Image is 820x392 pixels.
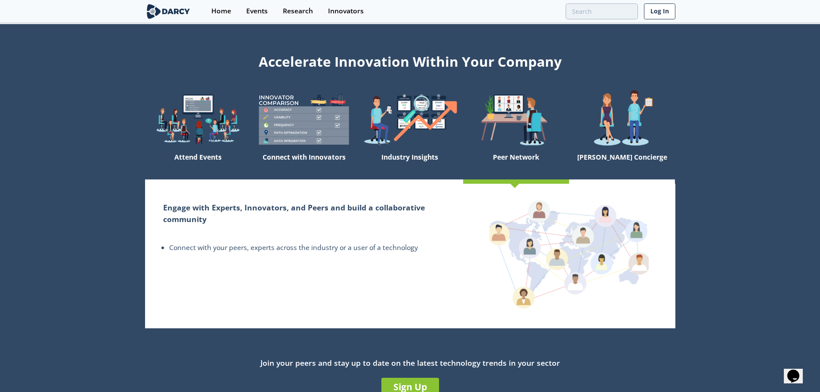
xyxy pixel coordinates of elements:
[357,90,463,149] img: welcome-find-a12191a34a96034fcac36f4ff4d37733.png
[566,3,638,19] input: Advanced Search
[569,90,675,149] img: welcome-concierge-wide-20dccca83e9cbdbb601deee24fb8df72.png
[328,8,364,15] div: Innovators
[569,149,675,179] div: [PERSON_NAME] Concierge
[251,149,357,179] div: Connect with Innovators
[463,90,569,149] img: welcome-attend-b816887fc24c32c29d1763c6e0ddb6e6.png
[489,199,649,309] img: peer-network-4b24cf0a691af4c61cae572e598c8d44.png
[246,8,268,15] div: Events
[463,149,569,179] div: Peer Network
[163,202,445,225] h2: Engage with Experts, Innovators, and Peers and build a collaborative community
[145,48,675,71] div: Accelerate Innovation Within Your Company
[251,90,357,149] img: welcome-compare-1b687586299da8f117b7ac84fd957760.png
[784,358,811,383] iframe: chat widget
[145,149,251,179] div: Attend Events
[283,8,313,15] div: Research
[357,149,463,179] div: Industry Insights
[644,3,675,19] a: Log In
[169,243,445,253] li: Connect with your peers, experts across the industry or a user of a technology
[145,90,251,149] img: welcome-explore-560578ff38cea7c86bcfe544b5e45342.png
[211,8,231,15] div: Home
[145,4,192,19] img: logo-wide.svg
